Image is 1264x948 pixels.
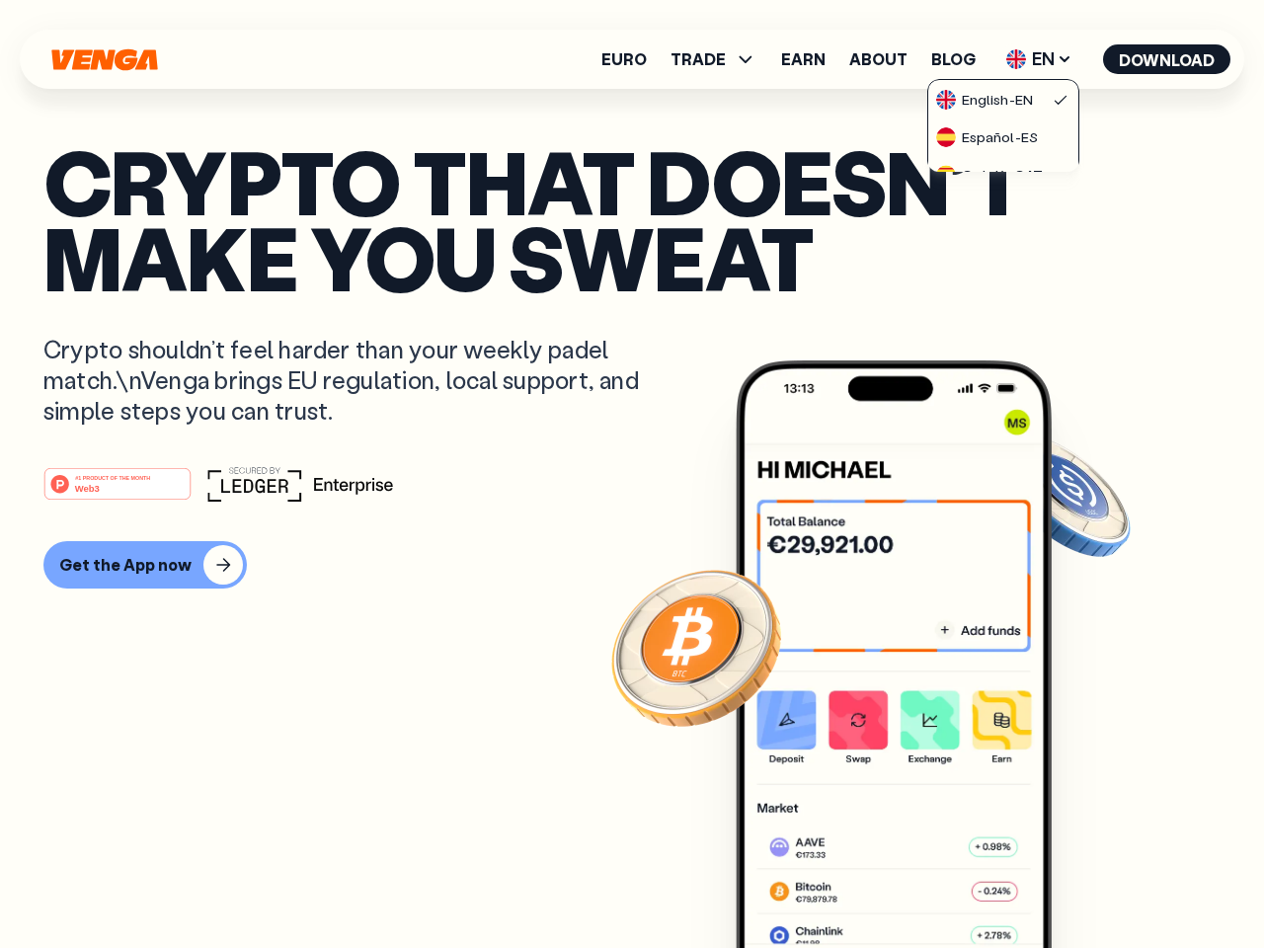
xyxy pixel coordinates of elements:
a: #1 PRODUCT OF THE MONTHWeb3 [43,479,192,505]
div: Get the App now [59,555,192,575]
a: Earn [781,51,826,67]
div: Català - CAT [936,165,1043,185]
button: Download [1103,44,1230,74]
button: Get the App now [43,541,247,589]
span: TRADE [671,51,726,67]
img: flag-es [936,127,956,147]
span: EN [999,43,1079,75]
a: About [849,51,908,67]
a: flag-catCatalà-CAT [928,155,1078,193]
a: flag-esEspañol-ES [928,118,1078,155]
p: Crypto that doesn’t make you sweat [43,143,1221,294]
span: TRADE [671,47,757,71]
a: flag-ukEnglish-EN [928,80,1078,118]
p: Crypto shouldn’t feel harder than your weekly padel match.\nVenga brings EU regulation, local sup... [43,334,668,427]
div: Español - ES [936,127,1038,147]
svg: Home [49,48,160,71]
div: English - EN [936,90,1033,110]
tspan: Web3 [75,482,100,493]
img: flag-uk [936,90,956,110]
a: Euro [601,51,647,67]
img: USDC coin [992,425,1135,567]
tspan: #1 PRODUCT OF THE MONTH [75,474,150,480]
a: Blog [931,51,976,67]
img: Bitcoin [607,558,785,736]
a: Get the App now [43,541,1221,589]
img: flag-cat [936,165,956,185]
img: flag-uk [1006,49,1026,69]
